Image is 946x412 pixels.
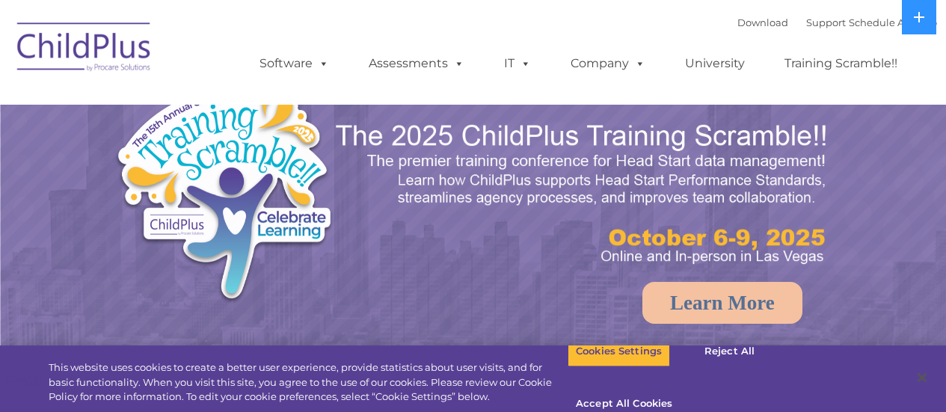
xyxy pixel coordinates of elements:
[568,336,670,367] button: Cookies Settings
[806,16,846,28] a: Support
[556,49,660,79] a: Company
[245,49,344,79] a: Software
[906,361,939,394] button: Close
[737,16,788,28] a: Download
[10,12,159,87] img: ChildPlus by Procare Solutions
[849,16,937,28] a: Schedule A Demo
[49,360,568,405] div: This website uses cookies to create a better user experience, provide statistics about user visit...
[770,49,912,79] a: Training Scramble!!
[737,16,937,28] font: |
[683,336,776,367] button: Reject All
[354,49,479,79] a: Assessments
[670,49,760,79] a: University
[642,282,802,324] a: Learn More
[489,49,546,79] a: IT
